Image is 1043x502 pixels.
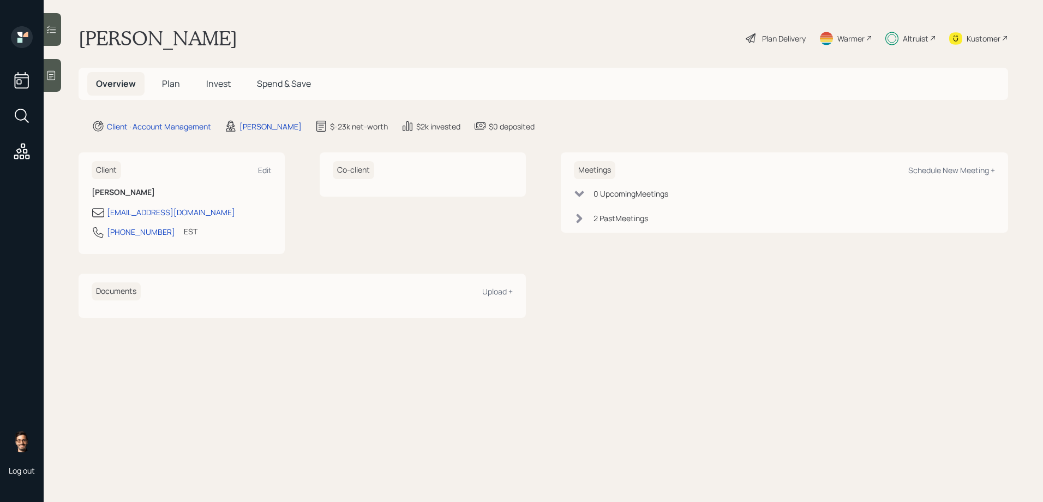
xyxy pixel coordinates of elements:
[330,121,388,132] div: $-23k net-worth
[967,33,1000,44] div: Kustomer
[489,121,535,132] div: $0 deposited
[9,465,35,476] div: Log out
[107,206,235,218] div: [EMAIL_ADDRESS][DOMAIN_NAME]
[762,33,806,44] div: Plan Delivery
[416,121,460,132] div: $2k invested
[257,78,311,90] span: Spend & Save
[11,430,33,452] img: sami-boghos-headshot.png
[239,121,302,132] div: [PERSON_NAME]
[92,161,121,179] h6: Client
[79,26,237,50] h1: [PERSON_NAME]
[107,121,211,132] div: Client · Account Management
[96,78,136,90] span: Overview
[206,78,231,90] span: Invest
[162,78,180,90] span: Plan
[107,226,175,238] div: [PHONE_NUMBER]
[594,212,648,224] div: 2 Past Meeting s
[574,161,615,179] h6: Meetings
[333,161,374,179] h6: Co-client
[594,188,668,199] div: 0 Upcoming Meeting s
[908,165,995,175] div: Schedule New Meeting +
[837,33,865,44] div: Warmer
[92,188,272,197] h6: [PERSON_NAME]
[92,282,141,300] h6: Documents
[903,33,928,44] div: Altruist
[184,226,197,237] div: EST
[258,165,272,175] div: Edit
[482,286,513,297] div: Upload +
